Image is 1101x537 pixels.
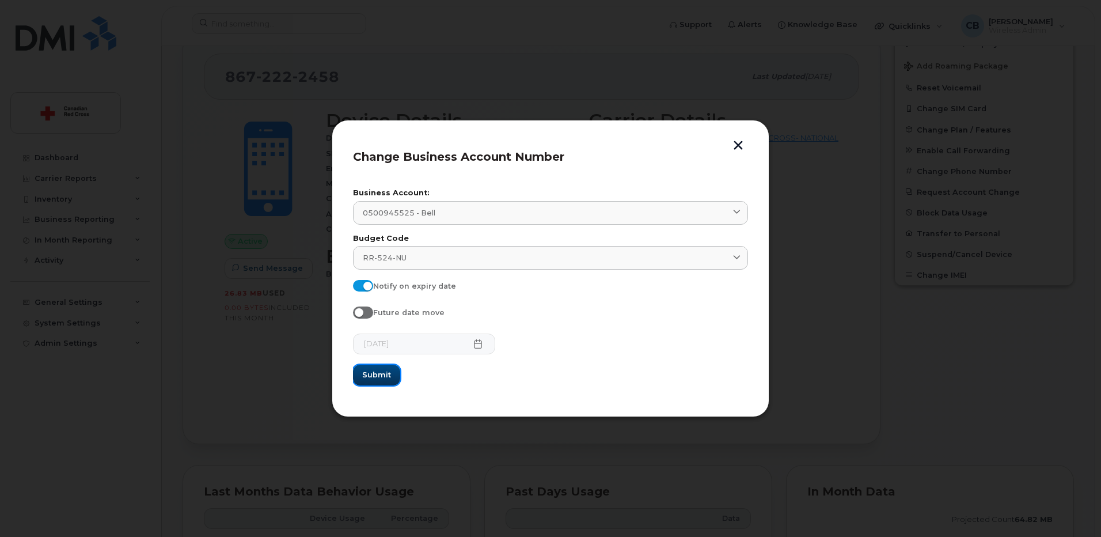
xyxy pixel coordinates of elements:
[363,207,435,218] span: 0500945525 - Bell
[353,307,362,316] input: Future date move
[353,280,362,289] input: Notify on expiry date
[353,235,748,243] label: Budget Code
[353,201,748,225] a: 0500945525 - Bell
[353,150,564,164] span: Change Business Account Number
[373,308,445,317] span: Future date move
[373,282,456,290] span: Notify on expiry date
[353,365,400,385] button: Submit
[353,190,748,197] label: Business Account:
[362,369,391,380] span: Submit
[363,252,407,263] span: RR-524-NU
[353,246,748,270] a: RR-524-NU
